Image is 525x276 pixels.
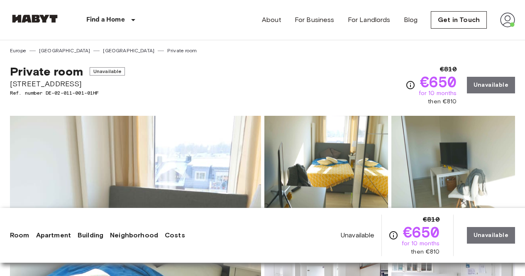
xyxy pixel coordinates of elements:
[404,15,418,25] a: Blog
[348,15,391,25] a: For Landlords
[391,116,515,225] img: Picture of unit DE-02-011-001-01HF
[86,15,125,25] p: Find a Home
[423,215,440,225] span: €810
[167,47,197,54] a: Private room
[411,248,440,256] span: then €810
[420,74,457,89] span: €650
[402,239,440,248] span: for 10 months
[10,89,125,97] span: Ref. number DE-02-011-001-01HF
[440,64,457,74] span: €810
[165,230,185,240] a: Costs
[10,47,26,54] a: Europe
[10,78,125,89] span: [STREET_ADDRESS]
[78,230,103,240] a: Building
[10,64,83,78] span: Private room
[103,47,154,54] a: [GEOGRAPHIC_DATA]
[428,98,457,106] span: then €810
[10,230,29,240] a: Room
[431,11,487,29] a: Get in Touch
[10,15,60,23] img: Habyt
[264,116,388,225] img: Picture of unit DE-02-011-001-01HF
[500,12,515,27] img: avatar
[388,230,398,240] svg: Check cost overview for full price breakdown. Please note that discounts apply to new joiners onl...
[295,15,335,25] a: For Business
[110,230,158,240] a: Neighborhood
[341,231,375,240] span: Unavailable
[90,67,125,76] span: Unavailable
[262,15,281,25] a: About
[419,89,457,98] span: for 10 months
[403,225,440,239] span: €650
[405,80,415,90] svg: Check cost overview for full price breakdown. Please note that discounts apply to new joiners onl...
[39,47,90,54] a: [GEOGRAPHIC_DATA]
[36,230,71,240] a: Apartment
